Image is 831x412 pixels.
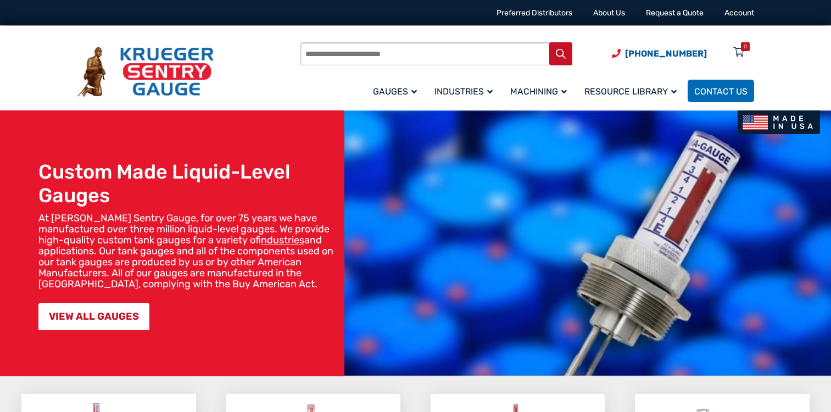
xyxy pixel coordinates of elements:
[738,110,820,134] img: Made In USA
[38,160,339,207] h1: Custom Made Liquid-Level Gauges
[504,78,578,104] a: Machining
[434,86,493,97] span: Industries
[261,234,304,246] a: industries
[344,110,831,376] img: bg_hero_bannerksentry
[646,8,704,18] a: Request a Quote
[77,47,214,97] img: Krueger Sentry Gauge
[373,86,417,97] span: Gauges
[428,78,504,104] a: Industries
[38,213,339,289] p: At [PERSON_NAME] Sentry Gauge, for over 75 years we have manufactured over three million liquid-l...
[694,86,748,97] span: Contact Us
[593,8,625,18] a: About Us
[724,8,754,18] a: Account
[744,42,747,51] div: 0
[510,86,567,97] span: Machining
[497,8,572,18] a: Preferred Distributors
[688,80,754,102] a: Contact Us
[38,303,149,330] a: VIEW ALL GAUGES
[578,78,688,104] a: Resource Library
[366,78,428,104] a: Gauges
[584,86,677,97] span: Resource Library
[625,48,707,59] span: [PHONE_NUMBER]
[612,47,707,60] a: Phone Number (920) 434-8860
